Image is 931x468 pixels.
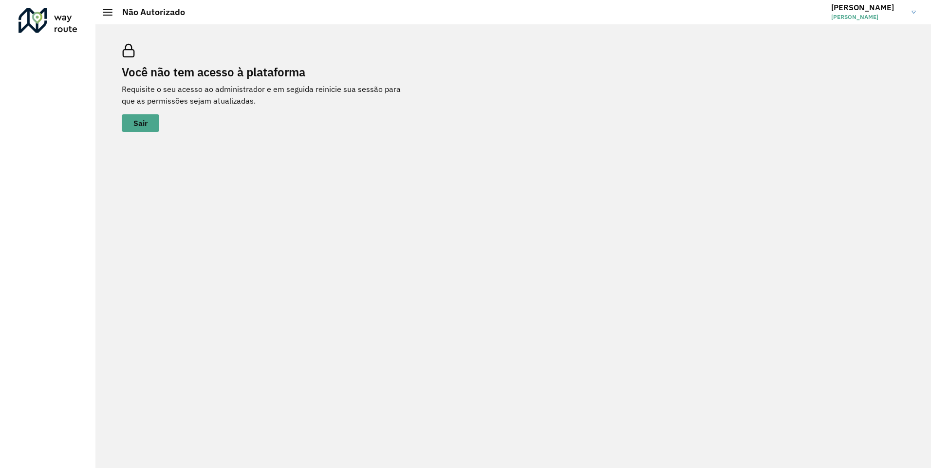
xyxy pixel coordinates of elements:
[831,3,904,12] h3: [PERSON_NAME]
[122,65,414,79] h2: Você não tem acesso à plataforma
[122,83,414,107] p: Requisite o seu acesso ao administrador e em seguida reinicie sua sessão para que as permissões s...
[122,114,159,132] button: button
[831,13,904,21] span: [PERSON_NAME]
[112,7,185,18] h2: Não Autorizado
[133,119,148,127] span: Sair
